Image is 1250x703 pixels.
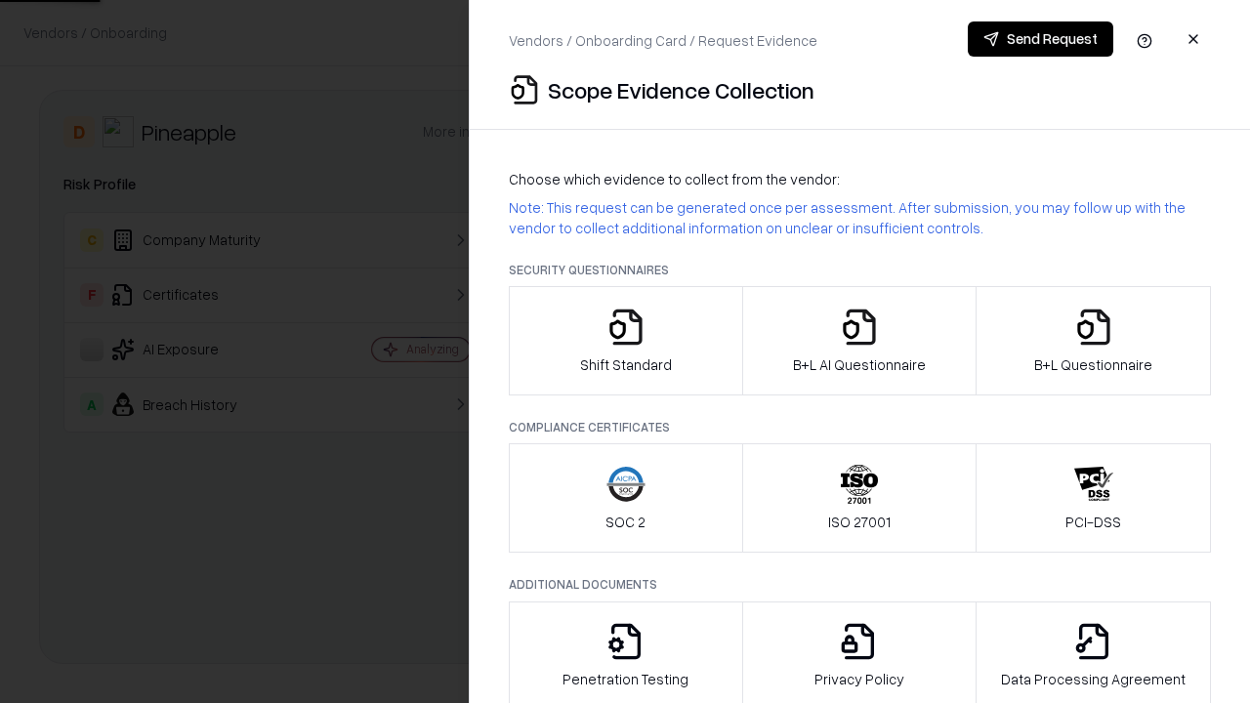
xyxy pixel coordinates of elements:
button: B+L Questionnaire [976,286,1211,395]
button: PCI-DSS [976,443,1211,553]
button: ISO 27001 [742,443,978,553]
p: Vendors / Onboarding Card / Request Evidence [509,30,817,51]
button: Shift Standard [509,286,743,395]
p: PCI-DSS [1065,512,1121,532]
p: Security Questionnaires [509,262,1211,278]
button: Send Request [968,21,1113,57]
p: Note: This request can be generated once per assessment. After submission, you may follow up with... [509,197,1211,238]
p: Compliance Certificates [509,419,1211,435]
p: Privacy Policy [814,669,904,689]
p: Shift Standard [580,354,672,375]
p: Additional Documents [509,576,1211,593]
p: Scope Evidence Collection [548,74,814,105]
p: Choose which evidence to collect from the vendor: [509,169,1211,189]
p: ISO 27001 [828,512,891,532]
p: B+L AI Questionnaire [793,354,926,375]
p: SOC 2 [605,512,646,532]
button: SOC 2 [509,443,743,553]
p: B+L Questionnaire [1034,354,1152,375]
p: Penetration Testing [562,669,688,689]
p: Data Processing Agreement [1001,669,1186,689]
button: B+L AI Questionnaire [742,286,978,395]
